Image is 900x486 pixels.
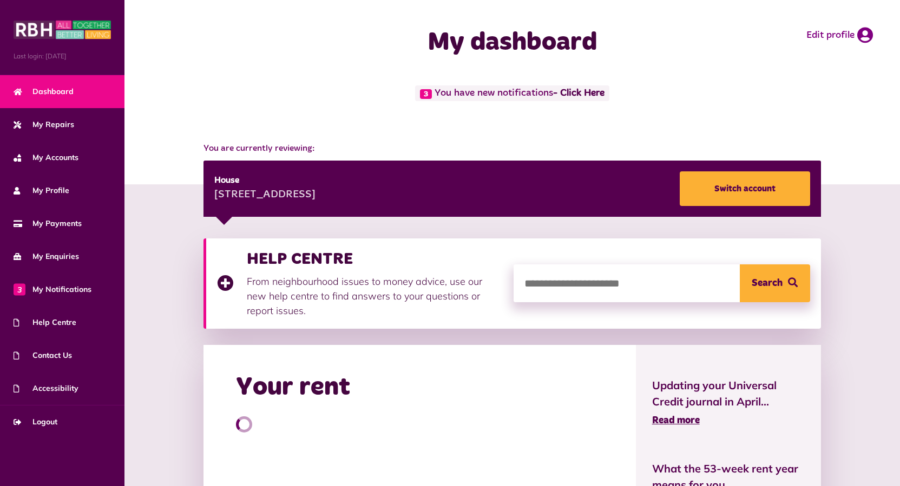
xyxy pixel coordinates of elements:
[652,416,700,425] span: Read more
[14,86,74,97] span: Dashboard
[14,283,25,295] span: 3
[329,27,695,58] h1: My dashboard
[652,377,805,428] a: Updating your Universal Credit journal in April... Read more
[680,171,810,206] a: Switch account
[14,383,78,394] span: Accessibility
[14,416,57,428] span: Logout
[14,218,82,229] span: My Payments
[752,264,783,302] span: Search
[14,119,74,130] span: My Repairs
[214,187,316,203] div: [STREET_ADDRESS]
[14,317,76,328] span: Help Centre
[806,27,873,43] a: Edit profile
[14,51,111,61] span: Last login: [DATE]
[14,350,72,361] span: Contact Us
[14,152,78,163] span: My Accounts
[415,85,609,101] span: You have new notifications
[203,142,821,155] span: You are currently reviewing:
[236,372,350,403] h2: Your rent
[14,251,79,262] span: My Enquiries
[740,264,810,302] button: Search
[553,89,605,98] a: - Click Here
[14,19,111,41] img: MyRBH
[652,377,805,410] span: Updating your Universal Credit journal in April...
[14,185,69,196] span: My Profile
[14,284,91,295] span: My Notifications
[420,89,432,99] span: 3
[247,249,503,269] h3: HELP CENTRE
[214,174,316,187] div: House
[247,274,503,318] p: From neighbourhood issues to money advice, use our new help centre to find answers to your questi...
